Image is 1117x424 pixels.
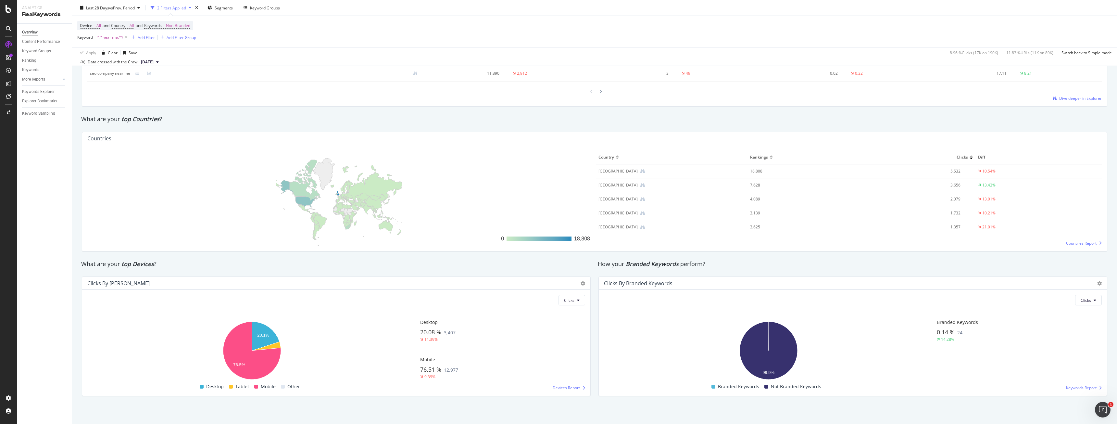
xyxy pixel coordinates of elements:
div: 18,808 [574,235,590,243]
div: Add Filter [138,34,155,40]
div: 1,357 [851,224,960,230]
button: Switch back to Simple mode [1059,47,1112,58]
span: Clicks [957,154,968,160]
span: Other [287,383,300,391]
a: Dive deeper in Explorer [1053,96,1102,101]
div: 3,656 [851,182,960,188]
button: Apply [77,47,96,58]
div: 14.28% [941,337,954,342]
span: Clicks [1081,298,1091,303]
div: 11.83 % URLs ( 11K on 89K ) [1006,50,1053,55]
svg: A chart. [604,318,933,383]
div: 8.21 [1024,71,1032,76]
div: 0 [501,235,504,243]
span: vs Prev. Period [109,5,135,10]
span: 3,407 [444,329,456,336]
div: 2,912 [517,71,527,76]
span: 2025 Sep. 18th [141,59,154,65]
span: Keywords Report [1066,385,1097,391]
div: 10.21% [982,210,996,216]
div: 0.32 [855,71,863,76]
div: United Kingdom [598,168,638,174]
div: Canada [598,224,638,230]
span: Not Branded Keywords [771,383,821,391]
span: 24 [957,329,962,336]
button: Save [120,47,137,58]
div: 21.01% [982,224,996,230]
a: Keywords [22,67,67,73]
button: Segments [205,3,235,13]
div: Ranking [22,57,36,64]
a: More Reports [22,76,61,83]
span: Clicks [564,298,574,303]
span: All [96,21,101,30]
div: RealKeywords [22,11,67,18]
div: Keywords [22,67,39,73]
a: Keyword Groups [22,48,67,55]
button: Add Filter [129,33,155,41]
iframe: Intercom live chat [1095,402,1111,418]
button: Last 28 DaysvsPrev. Period [77,3,143,13]
span: Branded Keywords [626,260,679,268]
div: Keyword Sampling [22,110,55,117]
span: 1 [1108,402,1113,407]
div: 7,628 [750,182,836,188]
span: Branded Keywords [718,383,759,391]
span: Devices Report [553,385,580,391]
a: Ranking [22,57,67,64]
a: Overview [22,29,67,36]
div: Analytics [22,5,67,11]
span: = [163,23,165,28]
div: 0.02 [766,71,838,76]
div: United States of America [598,182,638,188]
span: Last 28 Days [86,5,109,10]
span: 20.08 % [420,328,441,336]
button: Clear [99,47,118,58]
div: Explorer Bookmarks [22,98,57,105]
span: Dive deeper in Explorer [1059,96,1102,101]
div: Clicks by [PERSON_NAME] [87,280,150,287]
button: [DATE] [138,58,161,66]
span: Country [111,23,125,28]
div: 8.96 % Clicks ( 17K on 190K ) [950,50,998,55]
div: 4,089 [750,196,836,202]
div: Keywords Explorer [22,88,55,95]
div: South Africa [598,196,638,202]
span: = [126,23,129,28]
div: 18,808 [750,168,836,174]
span: Branded Keywords [937,319,978,325]
div: 3,139 [750,210,836,216]
span: Mobile [261,383,276,391]
span: Segments [215,5,233,10]
a: Content Performance [22,38,67,45]
div: times [194,5,199,11]
div: 17.11 [935,71,1007,76]
div: 13.43% [982,182,996,188]
div: Add Filter Group [167,34,196,40]
span: and [103,23,109,28]
span: Desktop [420,319,438,325]
div: What are your ? [81,260,591,268]
div: Keyword Groups [22,48,51,55]
span: Keyword [77,34,93,40]
span: Diff [978,154,1098,160]
div: 10.54% [982,168,996,174]
span: Mobile [420,356,435,363]
span: Tablet [235,383,249,391]
span: and [136,23,143,28]
span: Country [598,154,614,160]
div: 2,079 [851,196,960,202]
div: Countries [87,135,111,142]
div: Ireland [598,210,638,216]
div: 9.39% [424,374,435,379]
span: Non-Branded [166,21,190,30]
div: Save [129,50,137,55]
div: 5,532 [851,168,960,174]
span: 76.51 % [420,366,441,373]
div: What are your ? [81,115,1108,123]
span: ^.*near me.*$ [97,33,123,42]
button: Add Filter Group [158,33,196,41]
div: 2 Filters Applied [157,5,186,10]
span: Desktop [206,383,224,391]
